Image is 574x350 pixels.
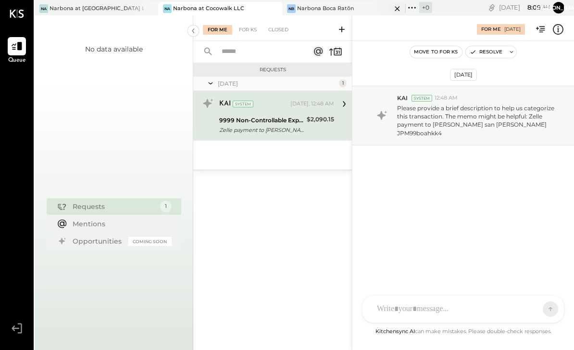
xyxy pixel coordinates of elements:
div: Opportunities [73,236,124,246]
div: Na [163,4,172,13]
div: Zelle payment to [PERSON_NAME] [PERSON_NAME] JPM99boahkk4 [219,125,304,135]
div: For KS [234,25,262,35]
span: 8 : 09 [522,3,541,12]
button: [PERSON_NAME] [553,2,564,13]
div: 1 [339,79,347,87]
div: 1 [160,201,172,212]
div: Requests [73,202,155,211]
div: 9999 Non-Controllable Expenses:Other Income and Expenses:To Be Classified P&L [219,116,304,125]
div: Closed [263,25,293,35]
button: Resolve [466,46,506,58]
div: copy link [487,2,497,13]
div: [DATE] [218,79,337,88]
div: For Me [203,25,232,35]
div: $2,090.15 [307,115,334,124]
a: Queue [0,37,33,65]
div: [DATE] [499,3,550,12]
div: [DATE] [504,26,521,33]
div: No data available [85,44,143,54]
div: Na [39,4,48,13]
div: KAI [219,99,231,109]
div: NB [287,4,296,13]
div: Narbona Boca Ratōn [297,5,354,13]
div: [DATE], 12:48 AM [290,100,334,108]
div: Coming Soon [128,237,172,246]
div: + 0 [419,2,432,13]
span: KAI [397,94,408,102]
span: Queue [8,56,26,65]
div: [DATE] [450,69,477,81]
div: For Me [481,26,501,33]
div: Narbona at Cocowalk LLC [173,5,244,13]
div: Requests [198,66,347,73]
div: System [412,95,432,102]
div: Narbona at [GEOGRAPHIC_DATA] LLC [50,5,144,13]
button: Move to for ks [410,46,462,58]
p: Please provide a brief description to help us categorize this transaction. The memo might be help... [397,104,558,137]
div: System [233,101,253,107]
div: Mentions [73,219,167,229]
span: 12:48 AM [435,94,458,102]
